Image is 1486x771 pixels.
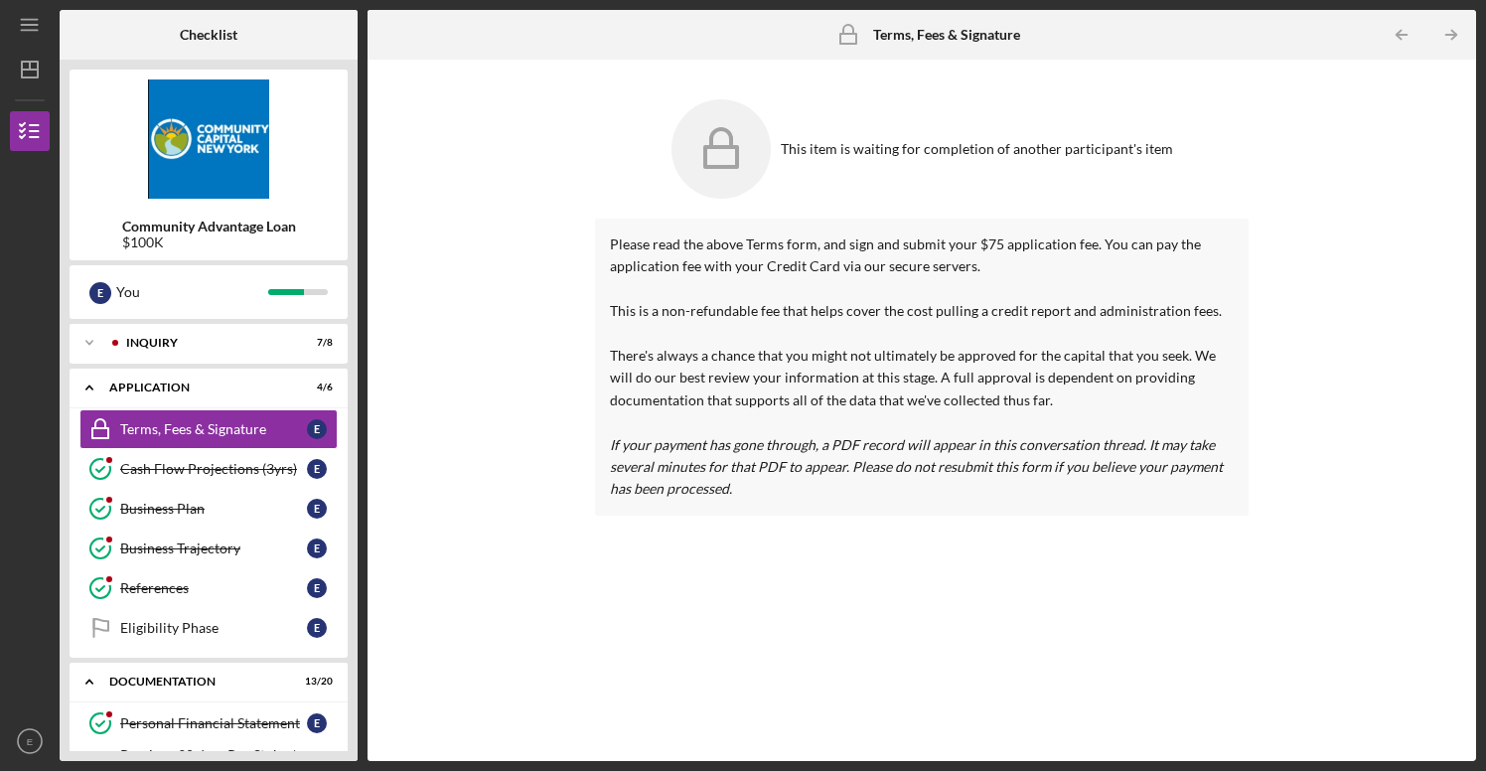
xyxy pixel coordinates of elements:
[79,608,338,648] a: Eligibility PhaseE
[120,715,307,731] div: Personal Financial Statement
[122,234,296,250] div: $100K
[120,620,307,636] div: Eligibility Phase
[122,219,296,234] b: Community Advantage Loan
[120,461,307,477] div: Cash Flow Projections (3yrs)
[297,676,333,688] div: 13 / 20
[109,676,283,688] div: Documentation
[79,409,338,449] a: Terms, Fees & SignatureE
[79,703,338,743] a: Personal Financial StatementE
[307,459,327,479] div: E
[116,275,268,309] div: You
[89,282,111,304] div: E
[109,382,283,393] div: Application
[307,618,327,638] div: E
[79,489,338,529] a: Business PlanE
[781,141,1173,157] div: This item is waiting for completion of another participant's item
[297,382,333,393] div: 4 / 6
[120,421,307,437] div: Terms, Fees & Signature
[307,578,327,598] div: E
[307,499,327,519] div: E
[10,721,50,761] button: E
[873,27,1020,43] b: Terms, Fees & Signature
[70,79,348,199] img: Product logo
[307,539,327,558] div: E
[297,337,333,349] div: 7 / 8
[79,529,338,568] a: Business TrajectoryE
[180,27,237,43] b: Checklist
[79,449,338,489] a: Cash Flow Projections (3yrs)E
[27,736,33,747] text: E
[307,419,327,439] div: E
[79,568,338,608] a: ReferencesE
[126,337,283,349] div: Inquiry
[610,233,1234,501] p: Please read the above Terms form, and sign and submit your $75 application fee. You can pay the a...
[610,436,1223,498] em: If your payment has gone through, a PDF record will appear in this conversation thread. It may ta...
[120,580,307,596] div: References
[120,540,307,556] div: Business Trajectory
[120,501,307,517] div: Business Plan
[307,713,327,733] div: E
